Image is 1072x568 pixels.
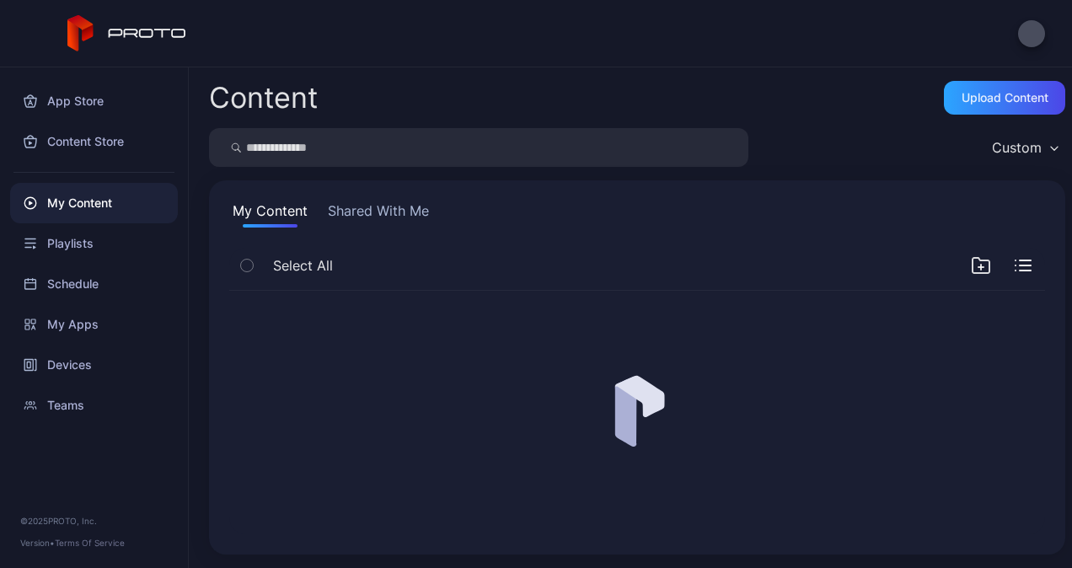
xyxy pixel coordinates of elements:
[10,81,178,121] a: App Store
[10,223,178,264] a: Playlists
[209,83,318,112] div: Content
[20,538,55,548] span: Version •
[944,81,1065,115] button: Upload Content
[55,538,125,548] a: Terms Of Service
[992,139,1042,156] div: Custom
[324,201,432,228] button: Shared With Me
[273,255,333,276] span: Select All
[229,201,311,228] button: My Content
[10,264,178,304] a: Schedule
[10,385,178,426] a: Teams
[20,514,168,528] div: © 2025 PROTO, Inc.
[10,304,178,345] a: My Apps
[10,183,178,223] a: My Content
[962,91,1048,104] div: Upload Content
[10,345,178,385] a: Devices
[10,121,178,162] a: Content Store
[984,128,1065,167] button: Custom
